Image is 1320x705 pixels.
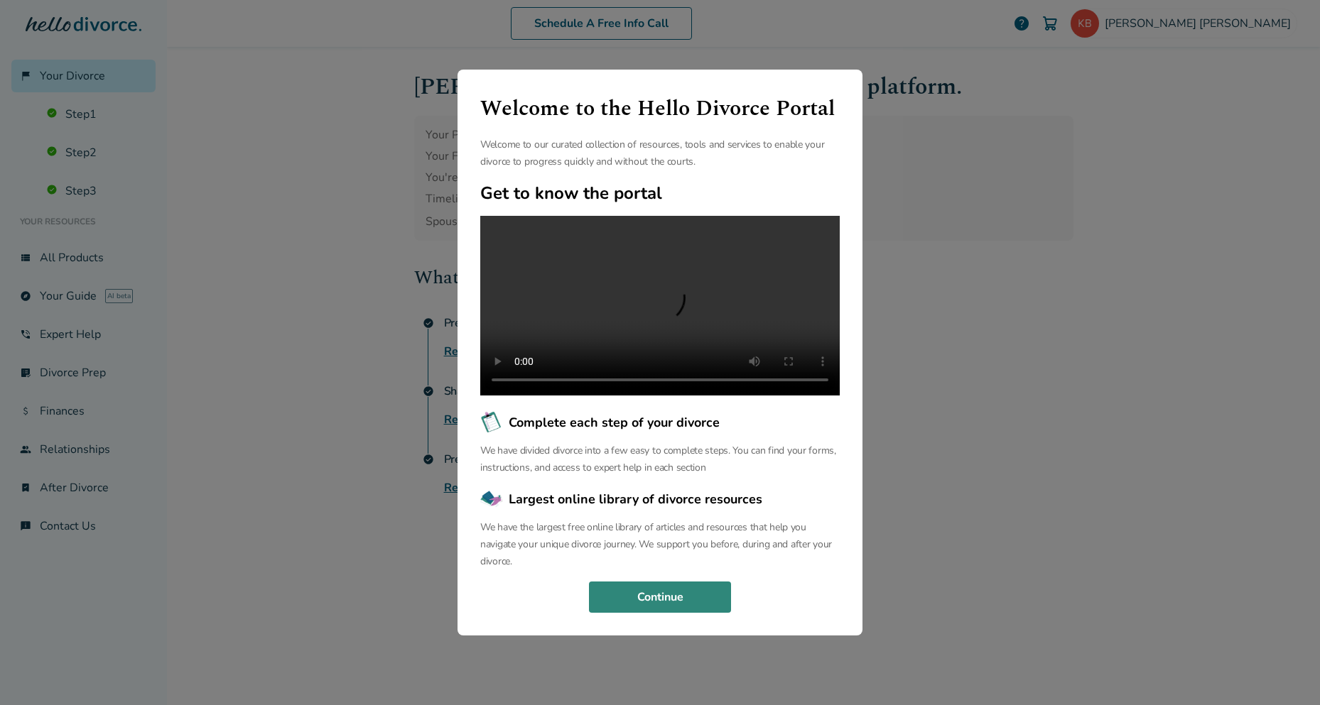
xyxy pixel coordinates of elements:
[480,488,503,510] img: Largest online library of divorce resources
[509,413,720,432] span: Complete each step of your divorce
[480,92,840,125] h1: Welcome to the Hello Divorce Portal
[480,411,503,434] img: Complete each step of your divorce
[1249,637,1320,705] iframe: Chat Widget
[509,490,762,508] span: Largest online library of divorce resources
[480,442,840,476] p: We have divided divorce into a few easy to complete steps. You can find your forms, instructions,...
[480,136,840,170] p: Welcome to our curated collection of resources, tools and services to enable your divorce to prog...
[480,519,840,570] p: We have the largest free online library of articles and resources that help you navigate your uni...
[480,182,840,204] h2: Get to know the portal
[589,581,731,613] button: Continue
